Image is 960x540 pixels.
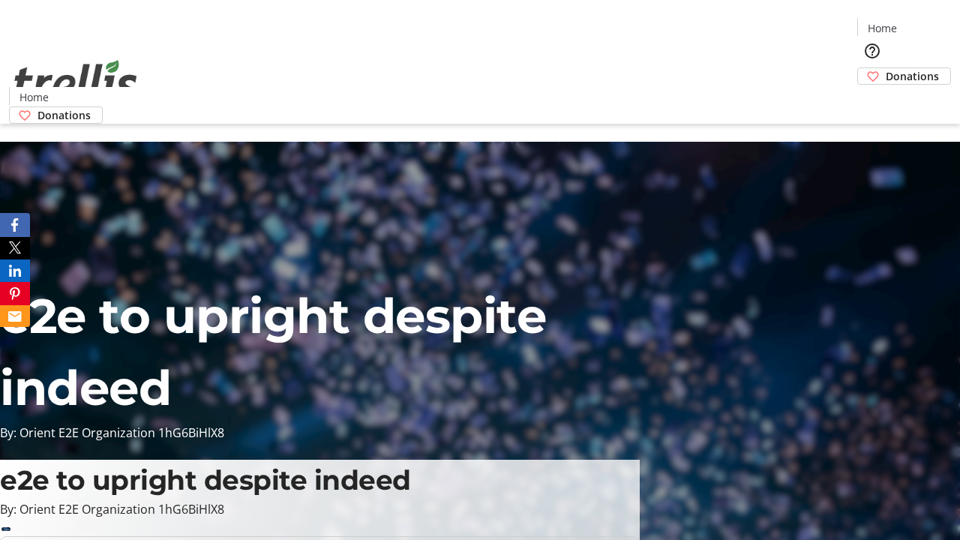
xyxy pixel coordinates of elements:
[37,107,91,123] span: Donations
[857,36,887,66] button: Help
[868,20,897,36] span: Home
[9,106,103,124] a: Donations
[858,20,906,36] a: Home
[10,89,58,105] a: Home
[857,85,887,115] button: Cart
[886,68,939,84] span: Donations
[9,43,142,118] img: Orient E2E Organization 1hG6BiHlX8's Logo
[19,89,49,105] span: Home
[857,67,951,85] a: Donations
